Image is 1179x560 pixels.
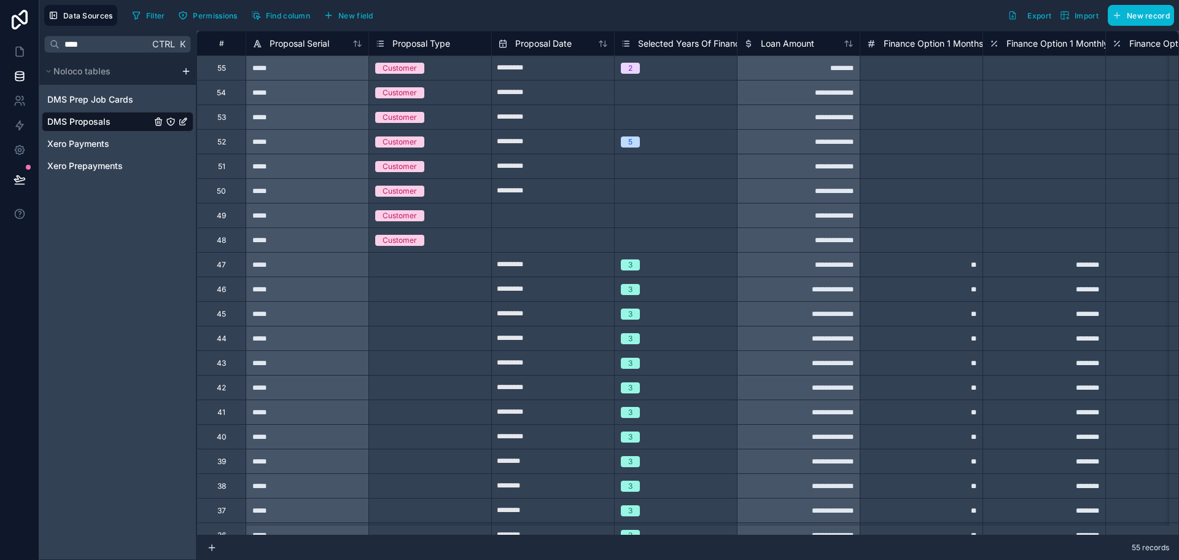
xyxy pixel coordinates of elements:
[47,116,111,128] span: DMS Proposals
[217,137,226,147] div: 52
[146,11,165,20] span: Filter
[42,134,193,154] div: Xero Payments
[628,505,632,516] div: 3
[42,63,176,80] button: Noloco tables
[217,63,226,73] div: 55
[193,11,237,20] span: Permissions
[217,334,227,344] div: 44
[217,358,226,368] div: 43
[174,6,246,25] a: Permissions
[217,285,226,294] div: 46
[383,186,417,197] div: Customer
[1003,5,1056,26] button: Export
[217,408,225,417] div: 41
[383,136,417,148] div: Customer
[1027,11,1051,20] span: Export
[206,39,236,48] div: #
[270,37,329,50] span: Proposal Serial
[217,186,226,196] div: 50
[338,11,373,20] span: New field
[628,358,632,369] div: 3
[1132,543,1169,553] span: 55 records
[217,88,226,98] div: 54
[628,259,632,270] div: 3
[266,11,310,20] span: Find column
[217,506,226,516] div: 37
[39,58,196,181] div: scrollable content
[217,211,226,221] div: 49
[151,36,176,52] span: Ctrl
[217,481,226,491] div: 38
[638,37,745,50] span: Selected Years Of Finance
[628,309,632,320] div: 3
[383,63,417,74] div: Customer
[217,530,226,540] div: 36
[628,136,632,148] div: 5
[1127,11,1170,20] span: New record
[383,210,417,221] div: Customer
[53,65,111,77] span: Noloco tables
[392,37,450,50] span: Proposal Type
[383,87,417,98] div: Customer
[628,382,632,393] div: 3
[628,63,632,74] div: 2
[1056,5,1103,26] button: Import
[42,156,193,176] div: Xero Prepayments
[628,284,632,295] div: 3
[217,235,226,245] div: 48
[319,6,378,25] button: New field
[127,6,169,25] button: Filter
[628,333,632,344] div: 3
[1108,5,1174,26] button: New record
[174,6,241,25] button: Permissions
[383,161,417,172] div: Customer
[247,6,314,25] button: Find column
[218,162,225,172] div: 51
[1075,11,1099,20] span: Import
[515,37,572,50] span: Proposal Date
[217,309,226,319] div: 45
[628,432,632,443] div: 3
[63,11,113,20] span: Data Sources
[628,530,632,541] div: 3
[628,481,632,492] div: 3
[383,235,417,246] div: Customer
[178,40,187,49] span: K
[628,456,632,467] div: 3
[217,260,226,270] div: 47
[42,90,193,109] div: DMS Prep Job Cards
[1006,37,1154,50] span: Finance Option 1 Monthly Installment
[884,37,983,50] span: Finance Option 1 Months
[383,112,417,123] div: Customer
[47,93,133,106] span: DMS Prep Job Cards
[44,5,117,26] button: Data Sources
[47,160,123,172] span: Xero Prepayments
[217,112,226,122] div: 53
[217,383,226,393] div: 42
[1103,5,1174,26] a: New record
[217,432,227,442] div: 40
[761,37,814,50] span: Loan Amount
[42,112,193,132] div: DMS Proposals
[217,457,226,467] div: 39
[47,138,109,150] span: Xero Payments
[628,407,632,418] div: 3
